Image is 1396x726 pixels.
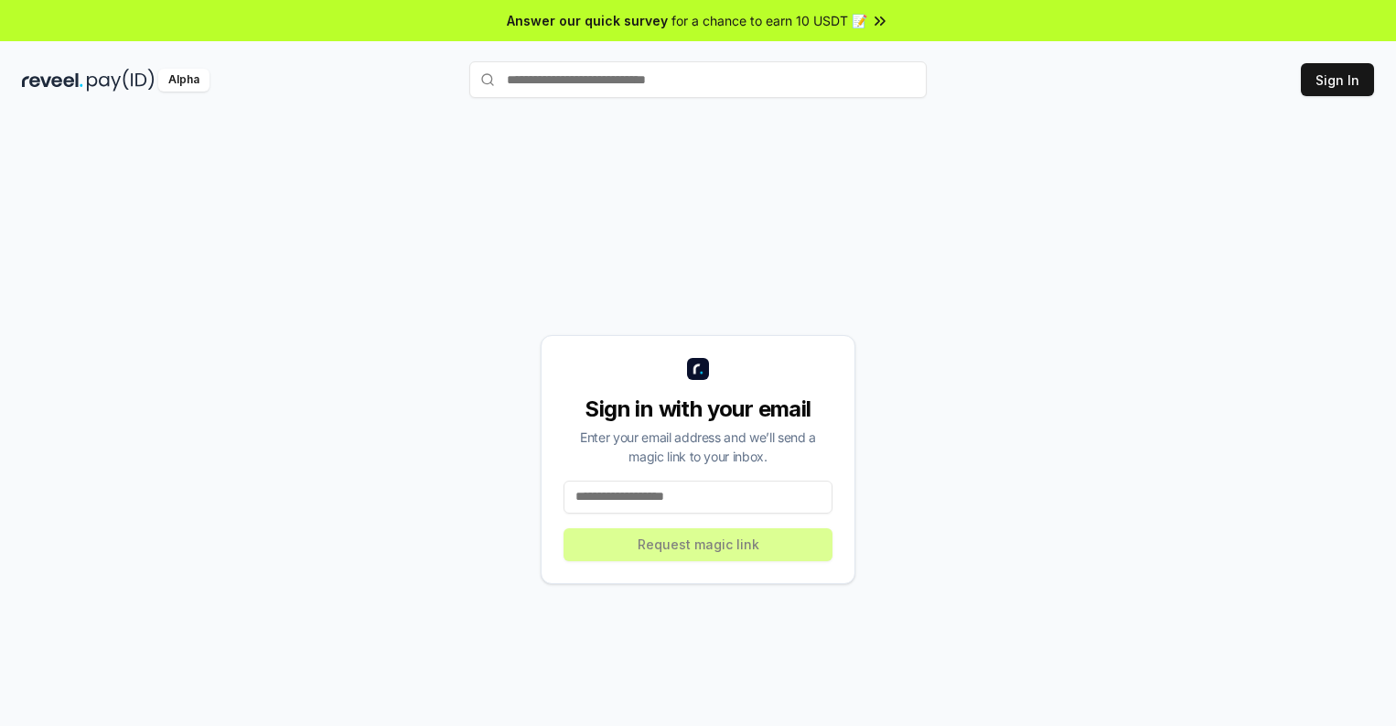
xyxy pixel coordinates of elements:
[564,395,832,424] div: Sign in with your email
[687,358,709,380] img: logo_small
[507,11,668,30] span: Answer our quick survey
[671,11,867,30] span: for a chance to earn 10 USDT 📝
[1301,63,1374,96] button: Sign In
[22,69,83,92] img: reveel_dark
[87,69,155,92] img: pay_id
[564,428,832,466] div: Enter your email address and we’ll send a magic link to your inbox.
[158,69,209,92] div: Alpha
